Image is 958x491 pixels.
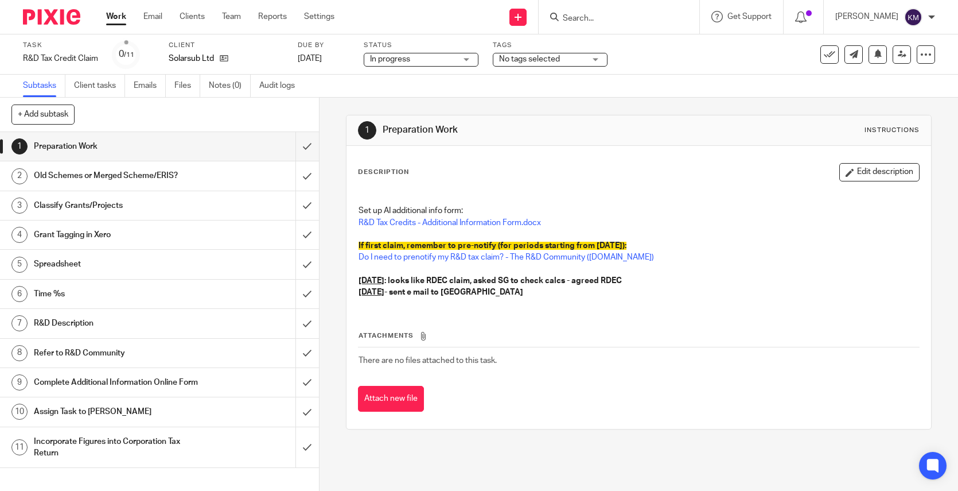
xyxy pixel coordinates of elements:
h1: Old Schemes or Merged Scheme/ERIS? [34,167,201,184]
label: Due by [298,41,349,50]
strong: : looks like RDEC claim, asked SG to check calcs - agreed RDEC [359,277,622,285]
span: Get Support [727,13,772,21]
a: R&D Tax Credits - Additional Information Form.docx [359,219,541,227]
h1: Grant Tagging in Xero [34,226,201,243]
div: R&D Tax Credit Claim [23,53,98,64]
img: Pixie [23,9,80,25]
p: Set up AI additional info form: [359,205,919,216]
div: 6 [11,286,28,302]
a: Clients [180,11,205,22]
h1: Preparation Work [383,124,663,136]
a: Team [222,11,241,22]
strong: - sent e mail to [GEOGRAPHIC_DATA] [359,288,523,296]
div: R&amp;D Tax Credit Claim [23,53,98,64]
div: 3 [11,198,28,214]
span: No tags selected [499,55,560,63]
u: [DATE] [359,277,384,285]
div: 5 [11,257,28,273]
span: Attachments [359,333,414,339]
div: 1 [11,138,28,154]
p: [PERSON_NAME] [835,11,898,22]
a: Audit logs [259,75,303,97]
p: Description [358,168,409,177]
label: Task [23,41,98,50]
div: 9 [11,374,28,391]
button: Attach new file [358,386,424,412]
h1: Complete Additional Information Online Form [34,374,201,391]
h1: Preparation Work [34,138,201,155]
img: svg%3E [904,8,922,26]
a: Subtasks [23,75,65,97]
div: Instructions [864,126,920,135]
h1: Spreadsheet [34,256,201,273]
div: 0 [119,48,134,61]
h1: Refer to R&D Community [34,345,201,362]
small: /11 [124,52,134,58]
u: [DATE] [359,288,384,296]
span: In progress [370,55,410,63]
label: Tags [493,41,607,50]
label: Status [364,41,478,50]
p: Solarsub Ltd [169,53,214,64]
a: Reports [258,11,287,22]
div: 2 [11,168,28,184]
div: 4 [11,227,28,243]
button: Edit description [839,163,920,181]
a: Emails [134,75,166,97]
span: [DATE] [298,55,322,63]
span: There are no files attached to this task. [359,357,497,365]
h1: Classify Grants/Projects [34,197,201,214]
h1: Time %s [34,285,201,303]
div: 10 [11,404,28,420]
a: Settings [304,11,334,22]
a: Client tasks [74,75,125,97]
div: 7 [11,315,28,331]
h1: R&D Description [34,315,201,332]
div: 8 [11,345,28,361]
div: 11 [11,439,28,455]
a: Notes (0) [209,75,251,97]
span: If first claim, remember to pre-notify (for periods starting from [DATE]): [359,242,626,250]
h1: Assign Task to [PERSON_NAME] [34,403,201,420]
a: Email [143,11,162,22]
label: Client [169,41,283,50]
div: 1 [358,121,376,140]
a: Files [174,75,200,97]
button: + Add subtask [11,105,75,124]
a: Do I need to prenotify my R&D tax claim? - The R&D Community ([DOMAIN_NAME]) [359,253,654,261]
h1: Incorporate Figures into Corporation Tax Return [34,433,201,462]
a: Work [106,11,126,22]
input: Search [562,14,665,24]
